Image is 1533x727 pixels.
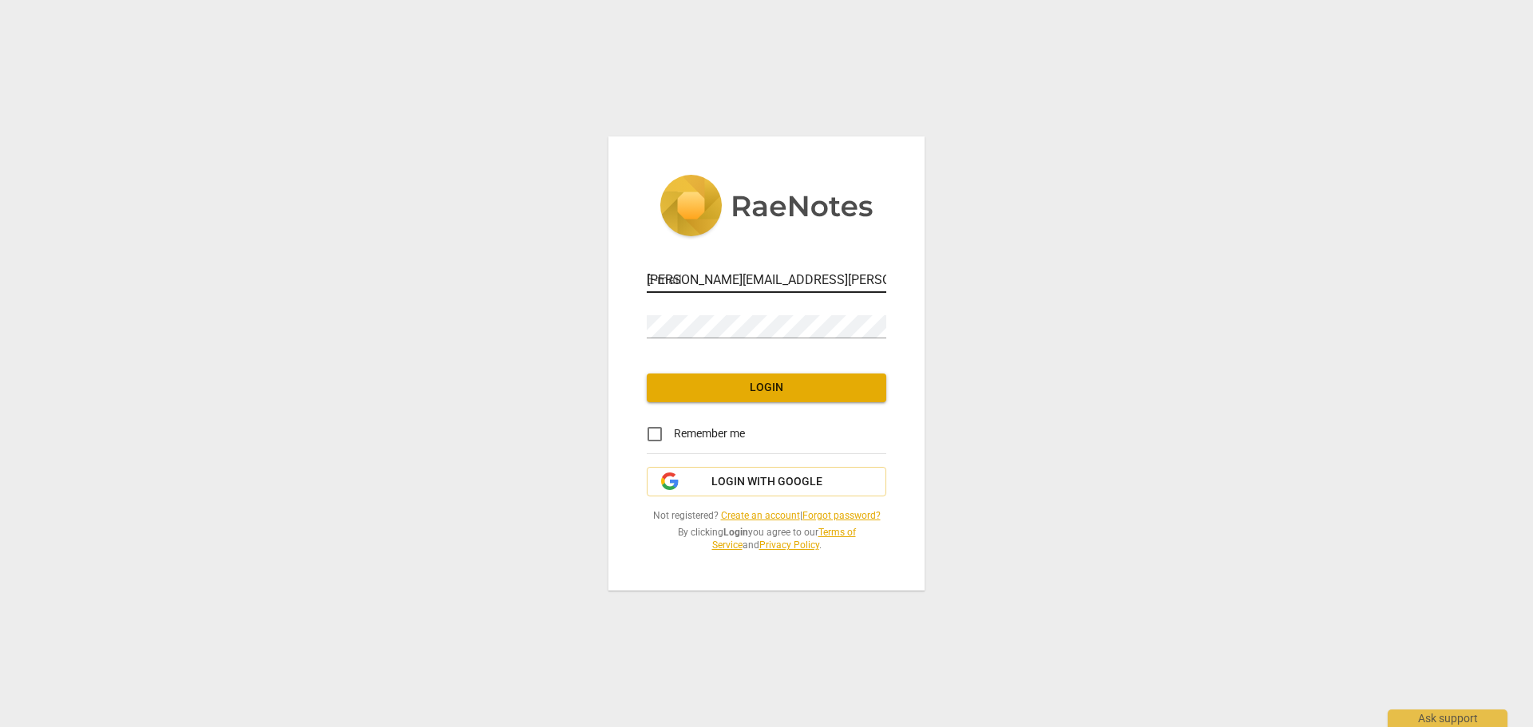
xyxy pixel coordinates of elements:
img: 5ac2273c67554f335776073100b6d88f.svg [660,175,873,240]
span: Remember me [674,425,745,442]
button: Login with Google [647,467,886,497]
button: Login [647,373,886,402]
span: Login with Google [711,474,822,490]
a: Create an account [721,510,800,521]
span: Not registered? | [647,509,886,523]
span: By clicking you agree to our and . [647,526,886,552]
a: Forgot password? [802,510,881,521]
div: Ask support [1388,709,1507,727]
b: Login [723,527,748,538]
a: Privacy Policy [759,539,819,551]
span: Login [660,380,873,396]
a: Terms of Service [712,527,856,551]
